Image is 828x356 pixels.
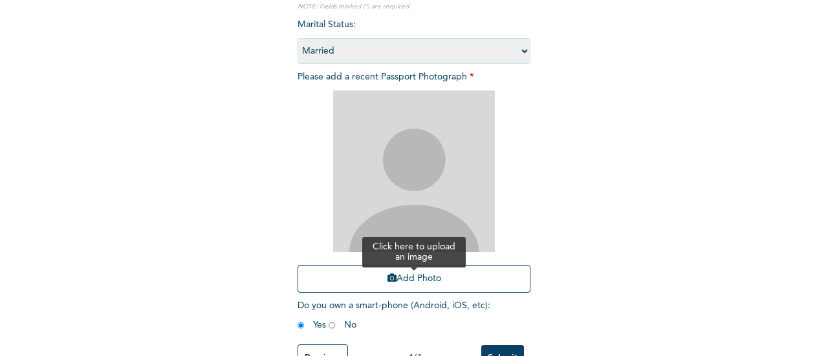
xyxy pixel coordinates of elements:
[333,90,495,252] img: Crop
[298,2,530,12] p: NOTE: Fields marked (*) are required
[298,265,530,293] button: Add Photo
[298,301,490,330] span: Do you own a smart-phone (Android, iOS, etc) : Yes No
[298,20,530,56] span: Marital Status :
[298,72,530,299] span: Please add a recent Passport Photograph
